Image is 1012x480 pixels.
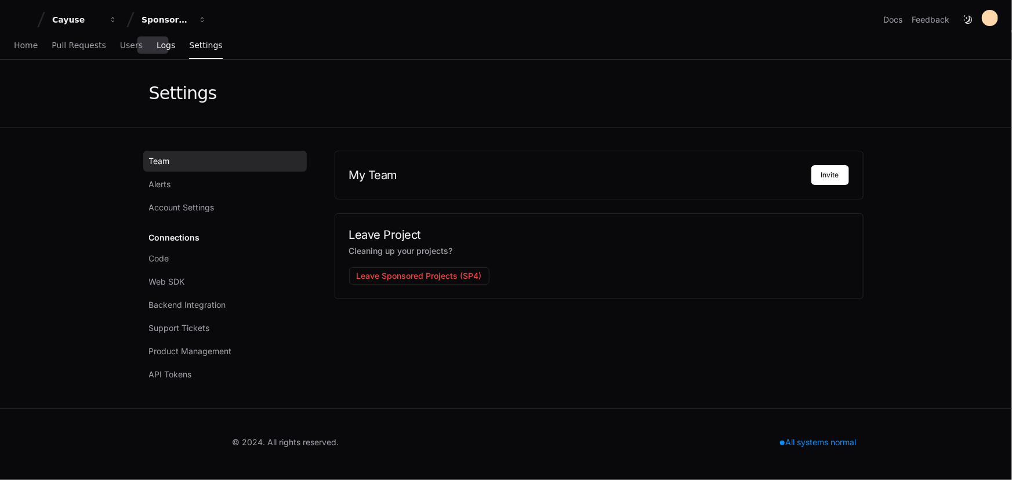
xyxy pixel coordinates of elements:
button: Leave Sponsored Projects (SP4) [349,267,489,285]
span: Home [14,42,38,49]
button: Cayuse [48,9,122,30]
span: Settings [189,42,222,49]
span: Users [120,42,143,49]
div: All systems normal [773,434,864,450]
button: Feedback [912,14,949,26]
span: Code [149,253,169,264]
div: Settings [149,83,217,104]
h2: Leave Project [349,228,849,242]
button: Sponsored Projects (SP4) [137,9,211,30]
span: Web SDK [149,276,185,288]
a: Home [14,32,38,59]
a: Settings [189,32,222,59]
span: Backend Integration [149,299,226,311]
span: Product Management [149,346,232,357]
span: Team [149,155,170,167]
h2: My Team [349,168,811,182]
span: Support Tickets [149,322,210,334]
a: Team [143,151,307,172]
a: Support Tickets [143,318,307,339]
div: © 2024. All rights reserved. [233,437,339,448]
div: Sponsored Projects (SP4) [142,14,191,26]
span: API Tokens [149,369,192,380]
a: API Tokens [143,364,307,385]
a: Web SDK [143,271,307,292]
a: Logs [157,32,175,59]
span: Logs [157,42,175,49]
a: Users [120,32,143,59]
a: Alerts [143,174,307,195]
button: Invite [811,165,849,185]
a: Pull Requests [52,32,106,59]
a: Docs [883,14,902,26]
a: Account Settings [143,197,307,218]
span: Alerts [149,179,171,190]
span: Account Settings [149,202,215,213]
div: Cayuse [52,14,102,26]
span: Pull Requests [52,42,106,49]
a: Code [143,248,307,269]
p: Cleaning up your projects? [349,244,849,258]
a: Product Management [143,341,307,362]
a: Backend Integration [143,294,307,315]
